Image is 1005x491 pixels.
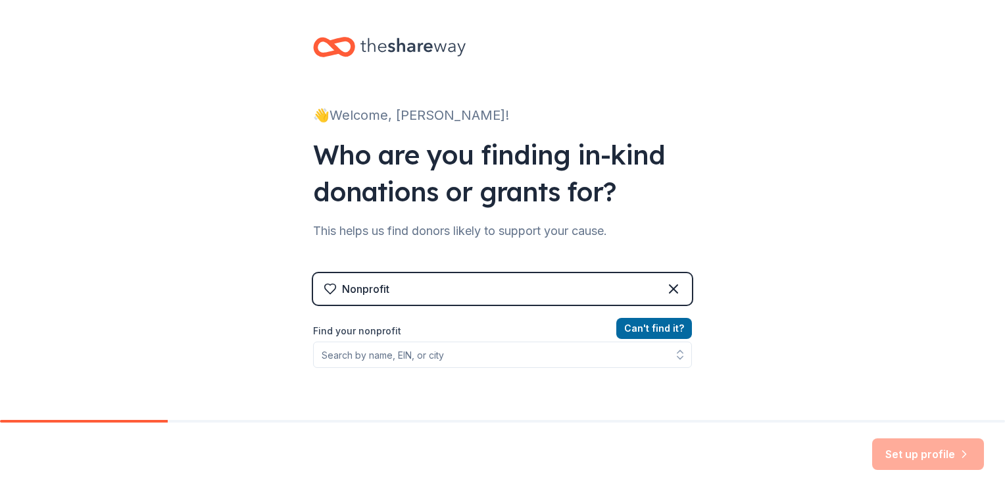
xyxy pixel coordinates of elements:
[313,105,692,126] div: 👋 Welcome, [PERSON_NAME]!
[616,318,692,339] button: Can't find it?
[313,136,692,210] div: Who are you finding in-kind donations or grants for?
[342,281,389,297] div: Nonprofit
[313,220,692,242] div: This helps us find donors likely to support your cause.
[313,323,692,339] label: Find your nonprofit
[313,342,692,368] input: Search by name, EIN, or city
